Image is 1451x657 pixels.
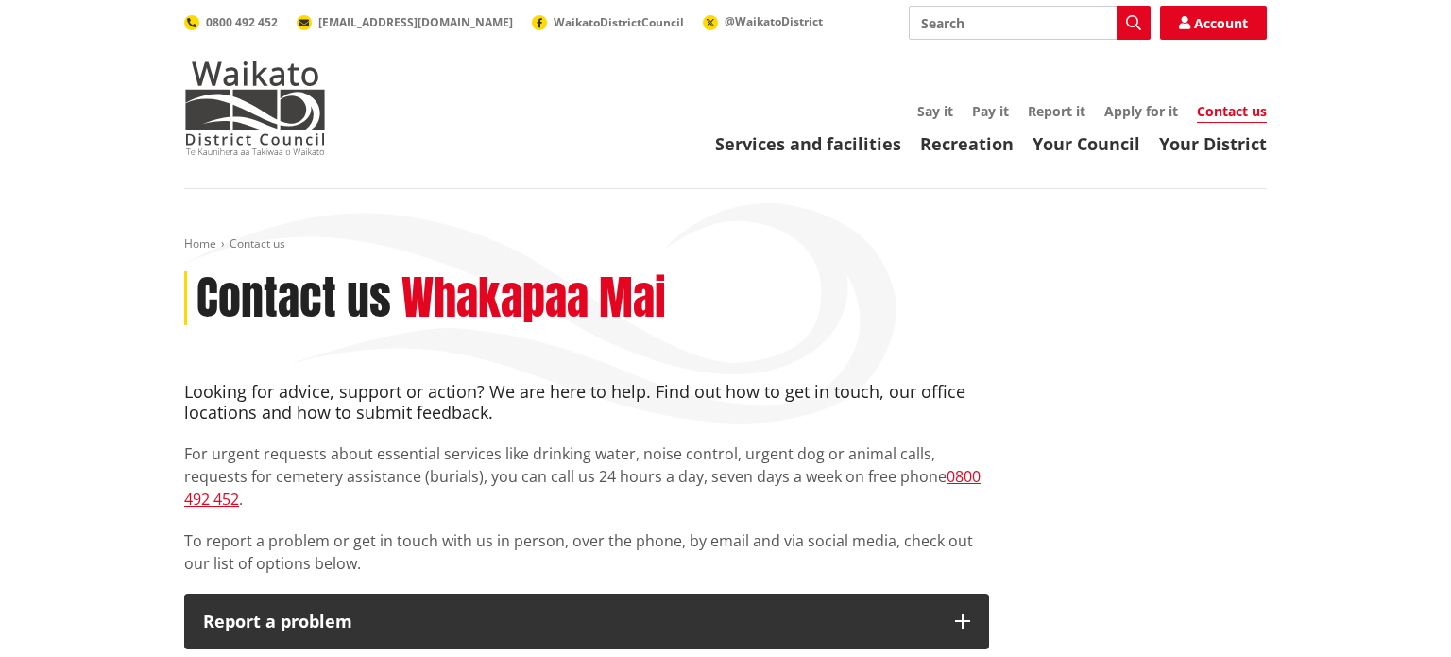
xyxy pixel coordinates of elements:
p: For urgent requests about essential services like drinking water, noise control, urgent dog or an... [184,442,989,510]
input: Search input [909,6,1151,40]
a: Home [184,235,216,251]
span: [EMAIL_ADDRESS][DOMAIN_NAME] [318,14,513,30]
p: Report a problem [203,613,936,631]
span: 0800 492 452 [206,14,278,30]
button: Report a problem [184,594,989,650]
span: Contact us [230,235,285,251]
img: Waikato District Council - Te Kaunihera aa Takiwaa o Waikato [184,61,326,155]
a: @WaikatoDistrict [703,13,823,29]
h4: Looking for advice, support or action? We are here to help. Find out how to get in touch, our off... [184,382,989,423]
span: WaikatoDistrictCouncil [554,14,684,30]
a: Your Council [1033,132,1140,155]
h1: Contact us [196,271,391,326]
a: Report it [1028,102,1085,120]
a: Apply for it [1104,102,1178,120]
a: WaikatoDistrictCouncil [532,14,684,30]
a: Contact us [1197,102,1267,123]
a: Services and facilities [715,132,901,155]
a: Pay it [972,102,1009,120]
a: 0800 492 452 [184,14,278,30]
a: Your District [1159,132,1267,155]
a: Account [1160,6,1267,40]
nav: breadcrumb [184,236,1267,252]
span: @WaikatoDistrict [725,13,823,29]
a: Recreation [920,132,1014,155]
a: 0800 492 452 [184,466,981,510]
h2: Whakapaa Mai [401,271,666,326]
p: To report a problem or get in touch with us in person, over the phone, by email and via social me... [184,529,989,575]
a: [EMAIL_ADDRESS][DOMAIN_NAME] [297,14,513,30]
a: Say it [917,102,953,120]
